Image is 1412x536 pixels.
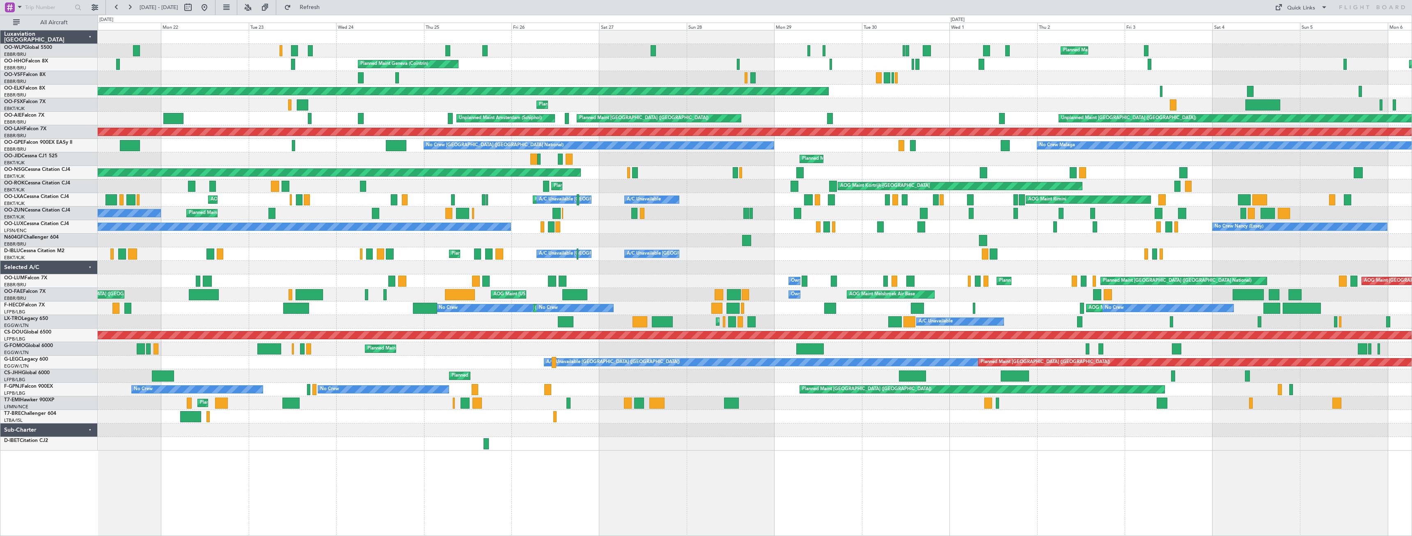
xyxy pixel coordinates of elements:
div: No Crew [539,302,558,314]
a: LFPB/LBG [4,336,25,342]
div: Planned Maint [GEOGRAPHIC_DATA] ([GEOGRAPHIC_DATA] National) [1103,275,1252,287]
div: Planned Maint Nice ([GEOGRAPHIC_DATA]) [452,248,543,260]
a: OO-ELKFalcon 8X [4,86,45,91]
a: D-IBETCitation CJ2 [4,438,48,443]
a: OO-LXACessna Citation CJ4 [4,194,69,199]
span: [DATE] - [DATE] [140,4,178,11]
a: F-HECDFalcon 7X [4,303,45,308]
div: [DATE] [99,16,113,23]
div: Thu 25 [424,23,511,30]
a: OO-ROKCessna Citation CJ4 [4,181,70,186]
div: No Crew [320,383,339,396]
div: Unplanned Maint Amsterdam (Schiphol) [459,112,542,124]
div: No Crew Malaga [1039,139,1075,152]
div: No Crew Nancy (Essey) [1215,221,1263,233]
a: EBKT/KJK [4,214,25,220]
div: A/C Unavailable [919,315,953,328]
div: Fri 3 [1125,23,1212,30]
div: Mon 22 [161,23,248,30]
a: OO-HHOFalcon 8X [4,59,48,64]
div: A/C Unavailable [GEOGRAPHIC_DATA]-[GEOGRAPHIC_DATA] [627,248,758,260]
span: D-IBLU [4,248,20,253]
div: Planned Maint [GEOGRAPHIC_DATA] ([GEOGRAPHIC_DATA]) [452,370,581,382]
a: OO-VSFFalcon 8X [4,72,46,77]
a: EBBR/BRU [4,241,26,247]
div: Planned Maint [GEOGRAPHIC_DATA] [200,397,278,409]
span: G-LEGC [4,357,22,362]
div: Planned Maint Kortrijk-[GEOGRAPHIC_DATA] [535,193,631,206]
a: OO-ZUNCessna Citation CJ4 [4,208,70,213]
div: Tue 30 [862,23,949,30]
div: Planned Maint Geneva (Cointrin) [360,58,428,70]
a: EGGW/LTN [4,350,29,356]
span: OO-AIE [4,113,22,118]
a: OO-JIDCessna CJ1 525 [4,154,57,159]
div: Sun 5 [1300,23,1387,30]
a: G-FOMOGlobal 6000 [4,343,53,348]
span: CS-JHH [4,370,22,375]
div: Sat 4 [1213,23,1300,30]
a: EBBR/BRU [4,295,26,301]
a: LFMN/NCE [4,404,28,410]
a: N604GFChallenger 604 [4,235,59,240]
a: EBKT/KJK [4,106,25,112]
div: Planned Maint Milan (Linate) [1063,44,1122,57]
span: All Aircraft [21,20,87,25]
a: CS-JHHGlobal 6000 [4,370,50,375]
div: Planned Maint [GEOGRAPHIC_DATA] ([GEOGRAPHIC_DATA]) [802,383,931,396]
div: Tue 23 [249,23,336,30]
span: OO-JID [4,154,21,159]
div: Planned Maint Kortrijk-[GEOGRAPHIC_DATA] [802,153,898,165]
div: Thu 2 [1037,23,1125,30]
a: EBBR/BRU [4,146,26,152]
div: AOG Maint Melsbroek Air Base [849,288,915,301]
div: [DATE] [951,16,965,23]
span: OO-ZUN [4,208,25,213]
a: EBKT/KJK [4,160,25,166]
span: OO-VSF [4,72,23,77]
a: OO-LUXCessna Citation CJ4 [4,221,69,226]
a: G-LEGCLegacy 600 [4,357,48,362]
div: Wed 24 [336,23,424,30]
div: AOG Maint Kortrijk-[GEOGRAPHIC_DATA] [840,180,930,192]
div: Planned Maint [GEOGRAPHIC_DATA] ([GEOGRAPHIC_DATA] National) [999,275,1148,287]
a: OO-LUMFalcon 7X [4,276,47,281]
span: F-GPNJ [4,384,22,389]
div: Fri 26 [511,23,599,30]
span: OO-LUM [4,276,25,281]
span: OO-NSG [4,167,25,172]
div: No Crew [439,302,458,314]
a: LFPB/LBG [4,390,25,396]
div: A/C Unavailable [GEOGRAPHIC_DATA] ([GEOGRAPHIC_DATA]) [546,356,680,368]
a: OO-FAEFalcon 7X [4,289,46,294]
div: Owner Melsbroek Air Base [791,288,847,301]
div: No Crew [1105,302,1124,314]
div: Planned Maint [GEOGRAPHIC_DATA] ([GEOGRAPHIC_DATA]) [579,112,708,124]
button: Quick Links [1271,1,1332,14]
span: G-FOMO [4,343,25,348]
span: OO-LAH [4,127,24,131]
a: D-IBLUCessna Citation M2 [4,248,64,253]
span: F-HECD [4,303,22,308]
a: CS-DOUGlobal 6500 [4,330,51,335]
div: No Crew [GEOGRAPHIC_DATA] ([GEOGRAPHIC_DATA] National) [426,139,564,152]
div: Sun 28 [687,23,774,30]
span: OO-LXA [4,194,23,199]
a: LTBA/ISL [4,417,23,423]
a: LX-TROLegacy 650 [4,316,48,321]
a: OO-FSXFalcon 7X [4,99,46,104]
a: F-GPNJFalcon 900EX [4,384,53,389]
a: EBKT/KJK [4,255,25,261]
a: LFPB/LBG [4,309,25,315]
div: Sun 21 [73,23,161,30]
div: Planned Maint Kortrijk-[GEOGRAPHIC_DATA] [539,99,635,111]
span: OO-LUX [4,221,23,226]
div: Sat 27 [599,23,687,30]
span: OO-HHO [4,59,25,64]
a: EBBR/BRU [4,51,26,58]
div: Planned Maint Kortrijk-[GEOGRAPHIC_DATA] [554,180,649,192]
span: T7-EMI [4,398,20,403]
span: Refresh [293,5,327,10]
span: OO-FAE [4,289,23,294]
div: AOG Maint Kortrijk-[GEOGRAPHIC_DATA] [211,193,300,206]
